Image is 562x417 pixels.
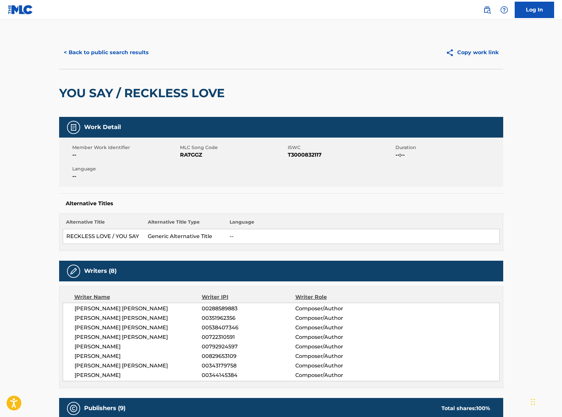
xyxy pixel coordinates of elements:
span: Member Work Identifier [72,144,178,151]
a: Log In [515,2,554,18]
div: Help [498,3,511,16]
h5: Writers (8) [84,267,117,275]
div: Writer IPI [202,293,295,301]
h5: Publishers (9) [84,405,125,412]
span: 00792924597 [202,343,295,351]
img: Copy work link [446,49,457,57]
div: Drag [531,392,535,412]
img: Writers [70,267,78,275]
span: ISWC [288,144,394,151]
span: --:-- [395,151,502,159]
td: Generic Alternative Title [145,229,226,244]
span: 00351962356 [202,314,295,322]
span: [PERSON_NAME] [75,371,202,379]
td: RECKLESS LOVE / YOU SAY [63,229,145,244]
span: -- [72,151,178,159]
span: 00538407346 [202,324,295,332]
span: Composer/Author [295,371,380,379]
span: MLC Song Code [180,144,286,151]
span: Composer/Author [295,352,380,360]
span: [PERSON_NAME] [PERSON_NAME] [75,324,202,332]
span: Composer/Author [295,324,380,332]
span: [PERSON_NAME] [PERSON_NAME] [75,314,202,322]
span: 00829653109 [202,352,295,360]
img: Publishers [70,405,78,412]
img: Work Detail [70,123,78,131]
span: Composer/Author [295,362,380,370]
button: < Back to public search results [59,44,153,61]
span: 00288589883 [202,305,295,313]
span: Composer/Author [295,343,380,351]
span: 100 % [476,405,490,411]
span: 00343179758 [202,362,295,370]
span: [PERSON_NAME] [75,352,202,360]
img: MLC Logo [8,5,33,14]
img: search [483,6,491,14]
th: Language [226,219,499,229]
span: -- [72,172,178,180]
a: Public Search [481,3,494,16]
span: [PERSON_NAME] [PERSON_NAME] [75,362,202,370]
h5: Alternative Titles [66,200,497,207]
span: Language [72,165,178,172]
span: Composer/Author [295,314,380,322]
span: 00344145384 [202,371,295,379]
span: Composer/Author [295,333,380,341]
div: Total shares: [441,405,490,412]
th: Alternative Title Type [145,219,226,229]
span: Composer/Author [295,305,380,313]
span: RA7GGZ [180,151,286,159]
h2: YOU SAY / RECKLESS LOVE [59,86,228,100]
button: Copy work link [441,44,503,61]
div: Writer Role [295,293,380,301]
div: Writer Name [74,293,202,301]
td: -- [226,229,499,244]
iframe: Chat Widget [529,385,562,417]
span: [PERSON_NAME] [PERSON_NAME] [75,333,202,341]
span: [PERSON_NAME] [PERSON_NAME] [75,305,202,313]
img: help [500,6,508,14]
h5: Work Detail [84,123,121,131]
span: [PERSON_NAME] [75,343,202,351]
span: Duration [395,144,502,151]
span: T3000832117 [288,151,394,159]
span: 00722310591 [202,333,295,341]
th: Alternative Title [63,219,145,229]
